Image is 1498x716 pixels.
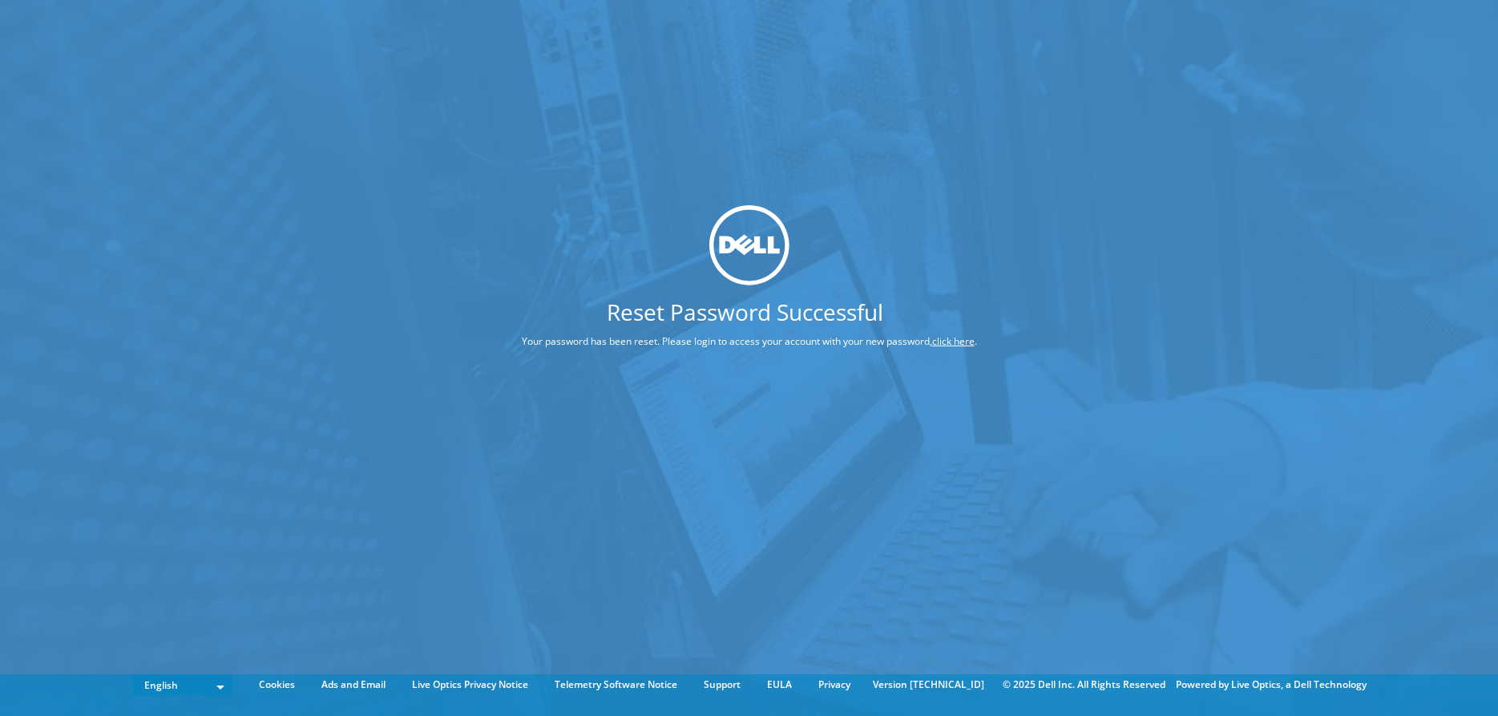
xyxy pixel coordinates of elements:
a: EULA [755,676,804,694]
li: © 2025 Dell Inc. All Rights Reserved [995,676,1173,694]
h1: Reset Password Successful [462,301,1029,323]
a: Cookies [247,676,307,694]
a: Privacy [806,676,862,694]
li: Version [TECHNICAL_ID] [865,676,992,694]
img: dell_svg_logo.svg [709,205,789,285]
a: Ads and Email [309,676,398,694]
li: Powered by Live Optics, a Dell Technology [1176,676,1367,694]
a: Support [692,676,753,694]
a: click here [932,334,975,348]
a: Live Optics Privacy Notice [400,676,540,694]
p: Your password has been reset. Please login to access your account with your new password, . [462,333,1037,350]
a: Telemetry Software Notice [543,676,689,694]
